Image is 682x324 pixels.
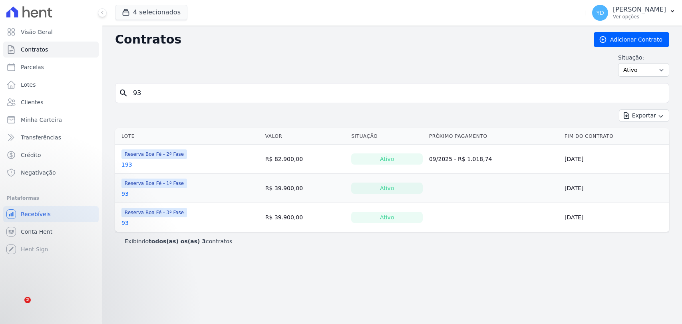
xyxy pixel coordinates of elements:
a: Lotes [3,77,99,93]
a: Crédito [3,147,99,163]
span: Parcelas [21,63,44,71]
span: Minha Carteira [21,116,62,124]
span: Clientes [21,98,43,106]
button: 4 selecionados [115,5,187,20]
a: 93 [121,219,129,227]
iframe: Intercom live chat [8,297,27,316]
span: 2 [24,297,31,303]
a: Negativação [3,165,99,181]
span: Crédito [21,151,41,159]
a: Contratos [3,42,99,58]
th: Lote [115,128,262,145]
td: [DATE] [561,174,669,203]
span: Contratos [21,46,48,54]
a: Visão Geral [3,24,99,40]
span: Reserva Boa Fé - 3ª Fase [121,208,187,217]
i: search [119,88,128,98]
a: Parcelas [3,59,99,75]
span: Lotes [21,81,36,89]
a: Adicionar Contrato [594,32,669,47]
label: Situação: [618,54,669,62]
div: Ativo [351,212,423,223]
span: YD [596,10,604,16]
button: YD [PERSON_NAME] Ver opções [586,2,682,24]
a: Conta Hent [3,224,99,240]
td: R$ 82.900,00 [262,145,348,174]
a: Recebíveis [3,206,99,222]
h2: Contratos [115,32,581,47]
div: Ativo [351,153,423,165]
div: Plataformas [6,193,95,203]
p: [PERSON_NAME] [613,6,666,14]
td: R$ 39.900,00 [262,203,348,232]
a: 193 [121,161,132,169]
p: Ver opções [613,14,666,20]
span: Visão Geral [21,28,53,36]
td: [DATE] [561,203,669,232]
a: Minha Carteira [3,112,99,128]
span: Recebíveis [21,210,51,218]
input: Buscar por nome do lote [128,85,666,101]
a: Transferências [3,129,99,145]
p: Exibindo contratos [125,237,232,245]
th: Fim do Contrato [561,128,669,145]
div: Ativo [351,183,423,194]
button: Exportar [619,109,669,122]
th: Próximo Pagamento [426,128,561,145]
td: [DATE] [561,145,669,174]
span: Negativação [21,169,56,177]
span: Reserva Boa Fé - 1ª Fase [121,179,187,188]
th: Situação [348,128,426,145]
th: Valor [262,128,348,145]
a: 93 [121,190,129,198]
a: 09/2025 - R$ 1.018,74 [429,156,492,162]
b: todos(as) os(as) 3 [149,238,206,244]
a: Clientes [3,94,99,110]
td: R$ 39.900,00 [262,174,348,203]
span: Reserva Boa Fé - 2ª Fase [121,149,187,159]
iframe: Intercom notifications mensagem [6,246,166,302]
span: Conta Hent [21,228,52,236]
span: Transferências [21,133,61,141]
